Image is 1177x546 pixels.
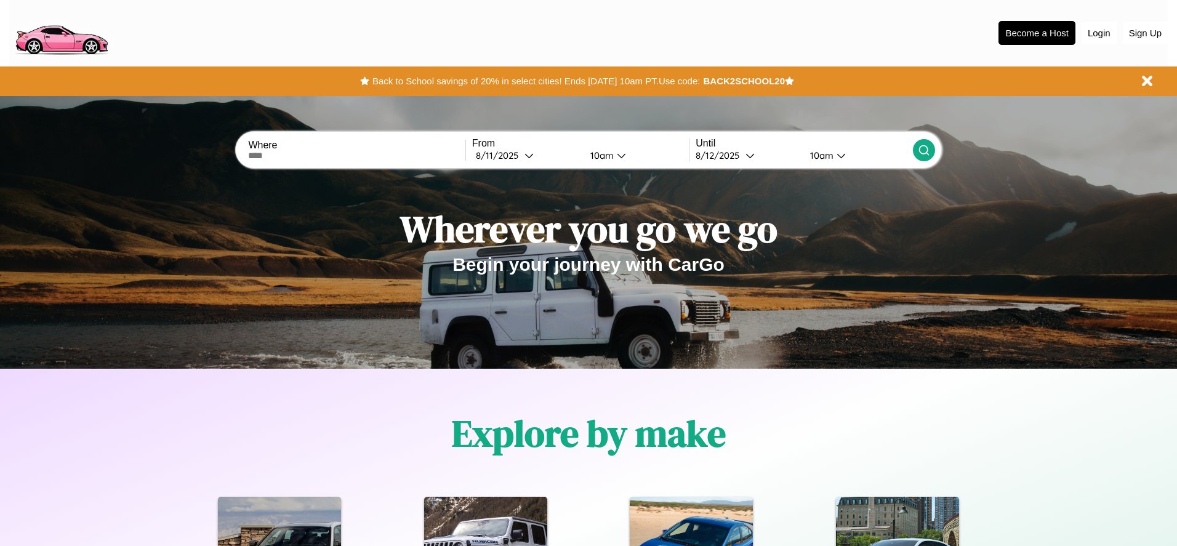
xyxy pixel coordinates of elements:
div: 8 / 11 / 2025 [476,150,524,161]
button: 8/11/2025 [472,149,580,162]
button: 10am [800,149,912,162]
button: Become a Host [998,21,1075,45]
img: logo [9,6,113,58]
label: Until [696,138,912,149]
button: Login [1082,22,1117,44]
label: Where [248,140,465,151]
div: 8 / 12 / 2025 [696,150,745,161]
button: Back to School savings of 20% in select cities! Ends [DATE] 10am PT.Use code: [369,73,703,90]
div: 10am [584,150,617,161]
h1: Explore by make [452,408,726,459]
label: From [472,138,689,149]
button: Sign Up [1123,22,1168,44]
b: BACK2SCHOOL20 [703,76,785,86]
button: 10am [580,149,689,162]
div: 10am [804,150,837,161]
